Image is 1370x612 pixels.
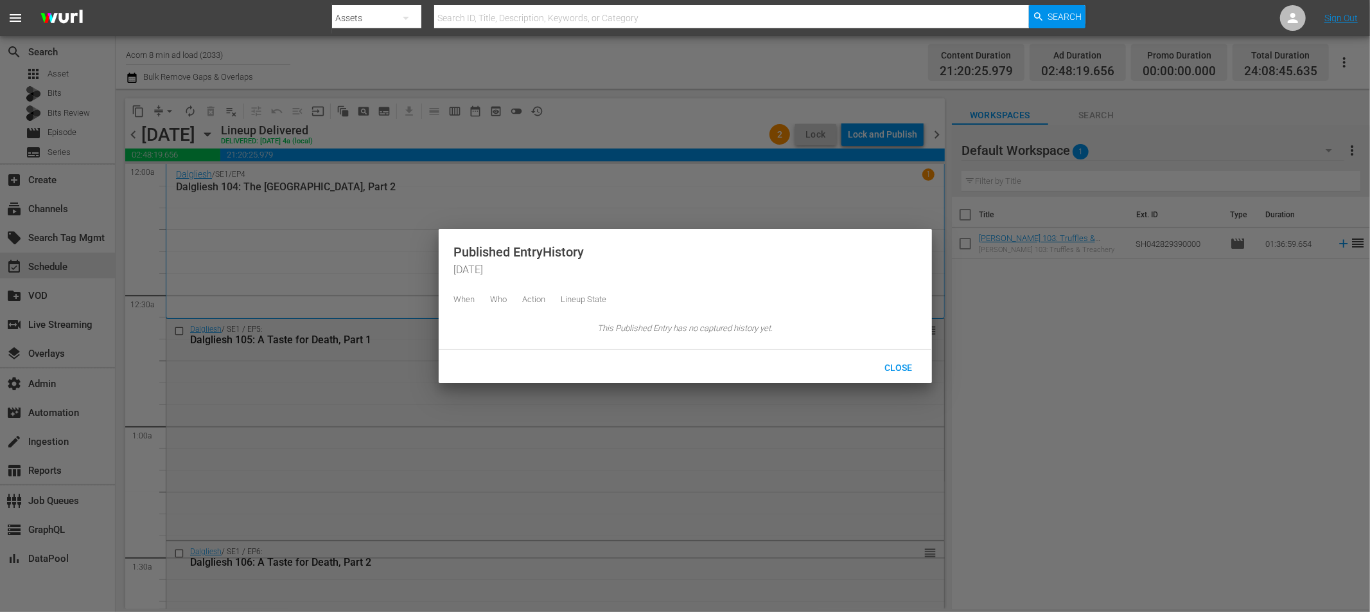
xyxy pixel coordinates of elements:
[31,3,92,33] img: ans4CAIJ8jUAAAAAAAAAAAAAAAAAAAAAAAAgQb4GAAAAAAAAAAAAAAAAAAAAAAAAJMjXAAAAAAAAAAAAAAAAAAAAAAAAgAT5G...
[1029,5,1085,28] button: Search
[1048,5,1082,28] span: Search
[483,290,515,310] td: Who
[1324,13,1358,23] a: Sign Out
[874,363,922,373] span: Close
[515,290,554,310] td: Action
[8,10,23,26] span: menu
[454,263,917,278] span: [DATE]
[454,244,917,260] span: Published Entry History
[454,290,483,310] td: When
[554,290,607,310] td: Lineup State
[454,323,917,335] span: This Published Entry has no captured history yet.
[870,355,927,378] button: Close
